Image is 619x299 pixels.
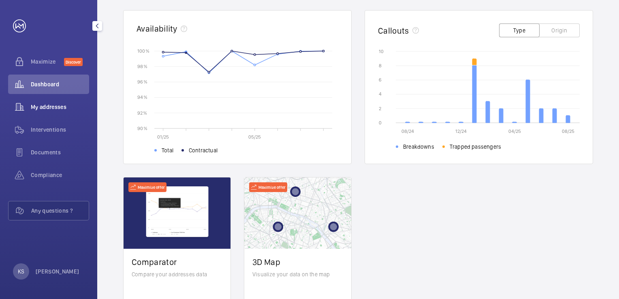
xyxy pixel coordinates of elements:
span: Discover [64,58,83,66]
h2: Availability [137,23,177,34]
text: 0 [379,120,382,126]
h2: Callouts [378,26,409,36]
span: Compliance [31,171,89,179]
span: Contractual [189,146,218,154]
text: 90 % [137,125,147,131]
text: 6 [379,77,382,83]
text: 4 [379,91,382,97]
p: Visualize your data on the map [252,270,343,278]
span: Maximize [31,58,64,66]
text: 8 [379,63,382,68]
text: 08/24 [401,128,414,134]
div: Maximize offer [249,182,287,192]
div: Maximize offer [128,182,166,192]
text: 92 % [137,110,147,115]
text: 04/25 [508,128,521,134]
span: Breakdowns [403,143,434,151]
text: 10 [379,49,384,54]
text: 100 % [137,48,149,53]
h2: Comparator [132,257,222,267]
text: 01/25 [157,134,169,140]
span: Documents [31,148,89,156]
text: 08/25 [562,128,574,134]
span: Dashboard [31,80,89,88]
text: 2 [379,106,381,111]
h2: 3D Map [252,257,343,267]
span: Any questions ? [31,207,89,215]
span: Total [162,146,173,154]
span: Interventions [31,126,89,134]
span: Trapped passengers [450,143,501,151]
button: Origin [539,23,580,37]
p: [PERSON_NAME] [36,267,79,276]
span: My addresses [31,103,89,111]
text: 96 % [137,79,147,85]
text: 98 % [137,64,147,69]
button: Type [499,23,540,37]
p: Compare your addresses data [132,270,222,278]
text: 12/24 [455,128,467,134]
text: 94 % [137,94,147,100]
text: 05/25 [248,134,261,140]
p: KS [18,267,24,276]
